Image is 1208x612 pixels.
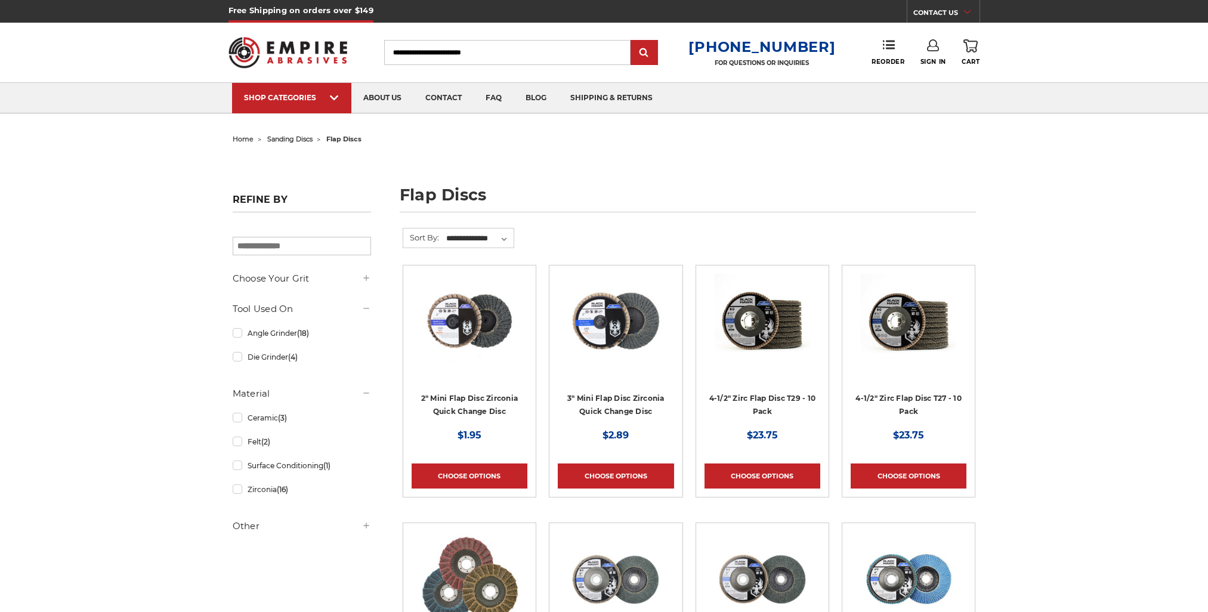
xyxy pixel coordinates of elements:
a: faq [474,83,514,113]
span: (1) [323,461,330,470]
span: Sign In [920,58,946,66]
a: Choose Options [705,463,820,489]
a: Black Hawk Abrasives 2-inch Zirconia Flap Disc with 60 Grit Zirconia for Smooth Finishing [412,274,527,390]
label: Sort By: [403,228,439,246]
span: (3) [278,413,287,422]
span: (16) [277,485,288,494]
a: shipping & returns [558,83,665,113]
img: BHA 3" Quick Change 60 Grit Flap Disc for Fine Grinding and Finishing [568,274,663,369]
span: $2.89 [603,429,629,441]
h5: Tool Used On [233,302,371,316]
span: (2) [261,437,270,446]
img: 4.5" Black Hawk Zirconia Flap Disc 10 Pack [715,274,810,369]
a: Felt [233,431,371,452]
a: Choose Options [412,463,527,489]
h5: Refine by [233,194,371,212]
a: Angle Grinder [233,323,371,344]
a: Ceramic [233,407,371,428]
a: Choose Options [558,463,673,489]
span: $23.75 [747,429,778,441]
a: Black Hawk 4-1/2" x 7/8" Flap Disc Type 27 - 10 Pack [851,274,966,390]
span: flap discs [326,135,362,143]
a: Choose Options [851,463,966,489]
img: Empire Abrasives [228,29,348,76]
img: Black Hawk Abrasives 2-inch Zirconia Flap Disc with 60 Grit Zirconia for Smooth Finishing [422,274,517,369]
a: Zirconia [233,479,371,500]
h5: Choose Your Grit [233,271,371,286]
select: Sort By: [444,230,514,248]
a: CONTACT US [913,6,980,23]
a: Cart [962,39,980,66]
a: Die Grinder [233,347,371,367]
p: FOR QUESTIONS OR INQUIRIES [688,59,835,67]
a: 4-1/2" Zirc Flap Disc T27 - 10 Pack [855,394,962,416]
a: 3" Mini Flap Disc Zirconia Quick Change Disc [567,394,665,416]
a: [PHONE_NUMBER] [688,38,835,55]
span: $1.95 [458,429,481,441]
span: (18) [297,329,309,338]
a: about us [351,83,413,113]
span: $23.75 [893,429,924,441]
a: Reorder [872,39,904,65]
a: Surface Conditioning [233,455,371,476]
span: (4) [288,353,298,361]
a: sanding discs [267,135,313,143]
a: 2" Mini Flap Disc Zirconia Quick Change Disc [421,394,518,416]
h5: Other [233,519,371,533]
h5: Material [233,387,371,401]
a: 4.5" Black Hawk Zirconia Flap Disc 10 Pack [705,274,820,390]
a: home [233,135,254,143]
span: Cart [962,58,980,66]
a: BHA 3" Quick Change 60 Grit Flap Disc for Fine Grinding and Finishing [558,274,673,390]
a: 4-1/2" Zirc Flap Disc T29 - 10 Pack [709,394,816,416]
a: blog [514,83,558,113]
span: Reorder [872,58,904,66]
a: contact [413,83,474,113]
h1: flap discs [400,187,976,212]
div: SHOP CATEGORIES [244,93,339,102]
input: Submit [632,41,656,65]
img: Black Hawk 4-1/2" x 7/8" Flap Disc Type 27 - 10 Pack [861,274,956,369]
